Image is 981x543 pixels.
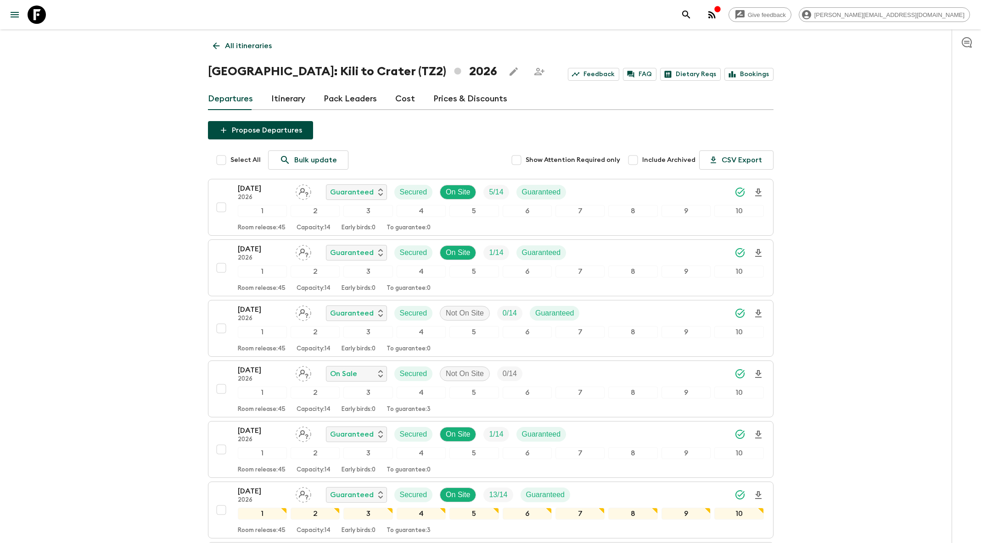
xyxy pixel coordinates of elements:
div: 3 [343,387,392,399]
div: 4 [397,326,446,338]
span: Assign pack leader [296,248,311,255]
p: Guaranteed [535,308,574,319]
p: Room release: 45 [238,466,286,474]
p: Bulk update [294,155,337,166]
a: Pack Leaders [324,88,377,110]
p: 2026 [238,497,288,504]
button: [DATE]2026Assign pack leaderOn SaleSecuredNot On SiteTrip Fill12345678910Room release:45Capacity:... [208,360,774,417]
p: Guaranteed [330,489,374,500]
div: 6 [503,266,552,277]
svg: Download Onboarding [753,490,764,501]
a: Departures [208,88,253,110]
p: To guarantee: 0 [387,285,431,292]
p: Room release: 45 [238,527,286,534]
div: 5 [449,205,499,217]
a: Feedback [568,68,619,81]
p: [DATE] [238,365,288,376]
div: 1 [238,387,287,399]
p: To guarantee: 3 [387,527,431,534]
div: 1 [238,508,287,520]
svg: Synced Successfully [734,489,746,500]
a: FAQ [623,68,656,81]
div: 1 [238,266,287,277]
p: Not On Site [446,368,484,379]
p: 13 / 14 [489,489,507,500]
p: On Site [446,429,470,440]
a: Cost [395,88,415,110]
div: On Site [440,245,476,260]
span: Give feedback [743,11,791,18]
span: Assign pack leader [296,369,311,376]
div: Trip Fill [497,306,522,321]
div: Secured [394,366,433,381]
div: 6 [503,447,552,459]
div: 7 [555,508,605,520]
div: 6 [503,387,552,399]
span: Assign pack leader [296,187,311,194]
a: All itineraries [208,37,277,55]
p: 2026 [238,436,288,443]
div: 5 [449,508,499,520]
div: 5 [449,387,499,399]
p: 0 / 14 [503,368,517,379]
div: 9 [661,387,711,399]
p: Guaranteed [330,247,374,258]
a: Bookings [724,68,774,81]
p: Room release: 45 [238,345,286,353]
p: Capacity: 14 [297,527,331,534]
div: 4 [397,447,446,459]
a: Give feedback [729,7,791,22]
p: Guaranteed [526,489,565,500]
svg: Download Onboarding [753,308,764,319]
button: Edit this itinerary [505,62,523,81]
p: On Site [446,247,470,258]
svg: Synced Successfully [734,368,746,379]
div: On Site [440,427,476,442]
button: [DATE]2026Assign pack leaderGuaranteedSecuredOn SiteTrip FillGuaranteed12345678910Room release:45... [208,482,774,538]
p: 2026 [238,255,288,262]
p: 2026 [238,194,288,201]
div: 7 [555,326,605,338]
p: Capacity: 14 [297,466,331,474]
svg: Synced Successfully [734,187,746,198]
div: 4 [397,266,446,277]
div: Secured [394,185,433,199]
p: Guaranteed [522,429,561,440]
p: [DATE] [238,425,288,436]
div: 5 [449,447,499,459]
div: 4 [397,508,446,520]
div: [PERSON_NAME][EMAIL_ADDRESS][DOMAIN_NAME] [799,7,970,22]
div: 7 [555,205,605,217]
p: Early birds: 0 [342,345,376,353]
div: 9 [661,326,711,338]
button: [DATE]2026Assign pack leaderGuaranteedSecuredOn SiteTrip FillGuaranteed12345678910Room release:45... [208,421,774,478]
p: To guarantee: 0 [387,224,431,232]
div: 2 [291,387,340,399]
div: 6 [503,205,552,217]
div: Trip Fill [483,427,509,442]
svg: Synced Successfully [734,247,746,258]
p: On Site [446,489,470,500]
span: Show Attention Required only [526,155,620,165]
span: Select All [230,155,261,165]
div: Secured [394,245,433,260]
p: To guarantee: 3 [387,406,431,413]
div: 10 [714,387,763,399]
span: Assign pack leader [296,490,311,497]
div: 5 [449,266,499,277]
div: 1 [238,205,287,217]
div: 10 [714,205,763,217]
span: Include Archived [642,155,695,165]
div: 8 [608,326,657,338]
p: On Site [446,187,470,198]
div: 9 [661,205,711,217]
p: To guarantee: 0 [387,345,431,353]
p: Secured [400,187,427,198]
p: Early birds: 0 [342,406,376,413]
a: Bulk update [268,150,348,170]
p: Room release: 45 [238,224,286,232]
div: 6 [503,508,552,520]
div: Secured [394,427,433,442]
p: [DATE] [238,486,288,497]
p: 5 / 14 [489,187,503,198]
